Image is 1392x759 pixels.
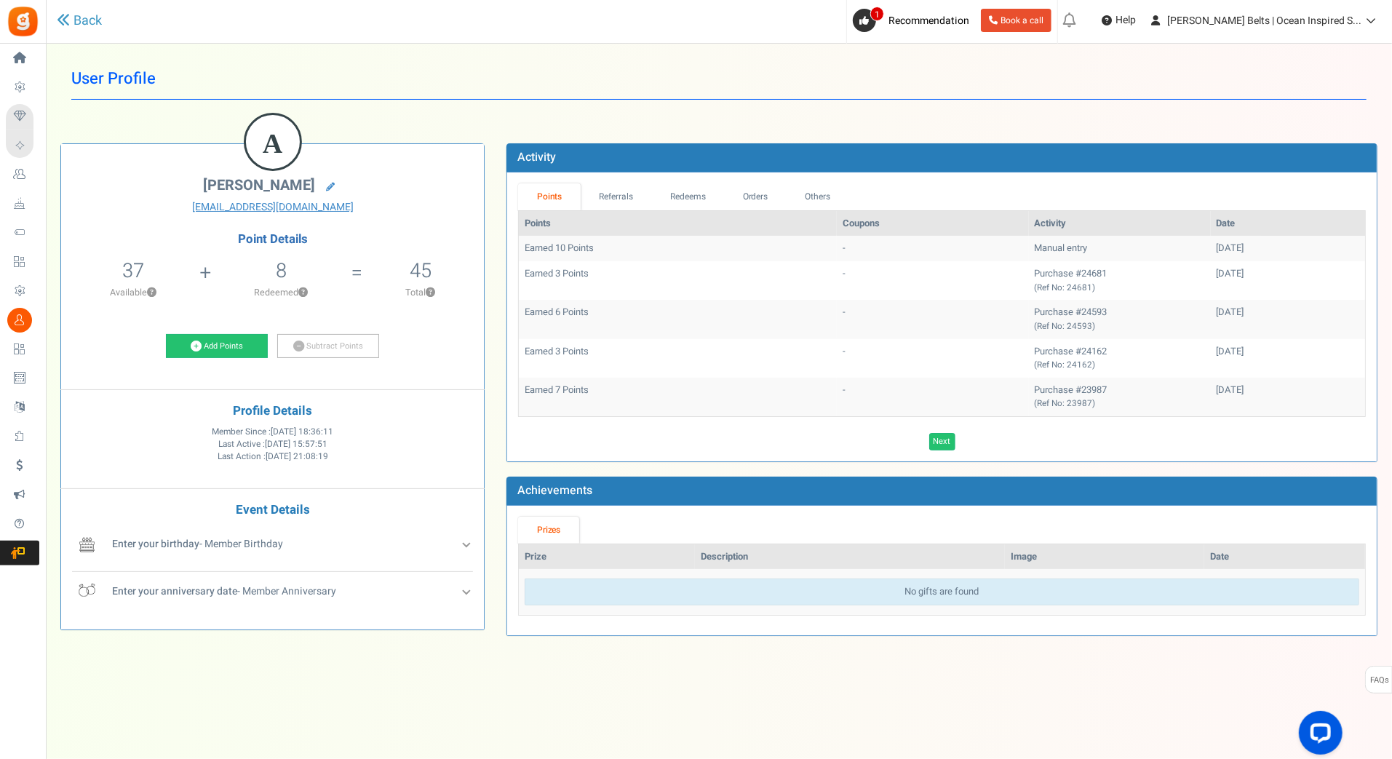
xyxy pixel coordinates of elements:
h1: User Profile [71,58,1367,100]
div: [DATE] [1217,384,1359,397]
a: Book a call [981,9,1051,32]
small: (Ref No: 24681) [1035,282,1096,294]
td: Purchase #24593 [1029,300,1211,338]
td: Purchase #23987 [1029,378,1211,416]
span: Recommendation [888,13,969,28]
div: [DATE] [1217,267,1359,281]
th: Image [1005,544,1204,570]
span: Member Since : [212,426,333,438]
td: Earned 7 Points [519,378,837,416]
a: [EMAIL_ADDRESS][DOMAIN_NAME] [72,200,473,215]
a: Help [1096,9,1142,32]
td: - [837,261,1029,300]
span: Manual entry [1035,241,1088,255]
p: Available [68,286,198,299]
b: Enter your birthday [112,536,199,552]
td: - [837,378,1029,416]
td: Purchase #24681 [1029,261,1211,300]
a: Referrals [581,183,652,210]
a: Add Points [166,334,268,359]
p: Total [364,286,477,299]
td: Earned 6 Points [519,300,837,338]
span: - Member Birthday [112,536,283,552]
a: Next [929,433,955,450]
div: [DATE] [1217,242,1359,255]
td: Earned 3 Points [519,261,837,300]
span: [DATE] 15:57:51 [265,438,327,450]
h5: 8 [276,260,287,282]
img: Gratisfaction [7,5,39,38]
a: Points [518,183,581,210]
td: - [837,339,1029,378]
a: Prizes [518,517,579,544]
div: [DATE] [1217,345,1359,359]
h4: Event Details [72,504,473,517]
span: [PERSON_NAME] Belts | Ocean Inspired S... [1167,13,1361,28]
th: Prize [519,544,695,570]
a: Others [787,183,849,210]
p: Redeemed [212,286,349,299]
th: Activity [1029,211,1211,237]
span: 1 [870,7,884,21]
th: Description [695,544,1005,570]
a: 1 Recommendation [853,9,975,32]
h4: Point Details [61,233,484,246]
span: Help [1112,13,1136,28]
a: Redeems [652,183,725,210]
a: Subtract Points [277,334,379,359]
th: Coupons [837,211,1029,237]
button: ? [298,288,308,298]
b: Achievements [517,482,592,499]
span: Last Active : [218,438,327,450]
a: Orders [724,183,787,210]
figcaption: A [246,115,300,172]
span: [PERSON_NAME] [203,175,315,196]
td: - [837,300,1029,338]
td: Purchase #24162 [1029,339,1211,378]
span: [DATE] 18:36:11 [271,426,333,438]
h4: Profile Details [72,405,473,418]
span: 37 [122,256,144,285]
button: ? [147,288,156,298]
td: Earned 3 Points [519,339,837,378]
div: No gifts are found [525,579,1359,605]
small: (Ref No: 24162) [1035,359,1096,371]
span: Last Action : [218,450,328,463]
td: - [837,236,1029,261]
div: [DATE] [1217,306,1359,319]
span: FAQs [1369,667,1389,694]
span: - Member Anniversary [112,584,336,599]
span: [DATE] 21:08:19 [266,450,328,463]
b: Enter your anniversary date [112,584,237,599]
h5: 45 [410,260,431,282]
b: Activity [517,148,556,166]
th: Points [519,211,837,237]
th: Date [1204,544,1365,570]
button: ? [426,288,435,298]
th: Date [1211,211,1365,237]
small: (Ref No: 23987) [1035,397,1096,410]
small: (Ref No: 24593) [1035,320,1096,333]
td: Earned 10 Points [519,236,837,261]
